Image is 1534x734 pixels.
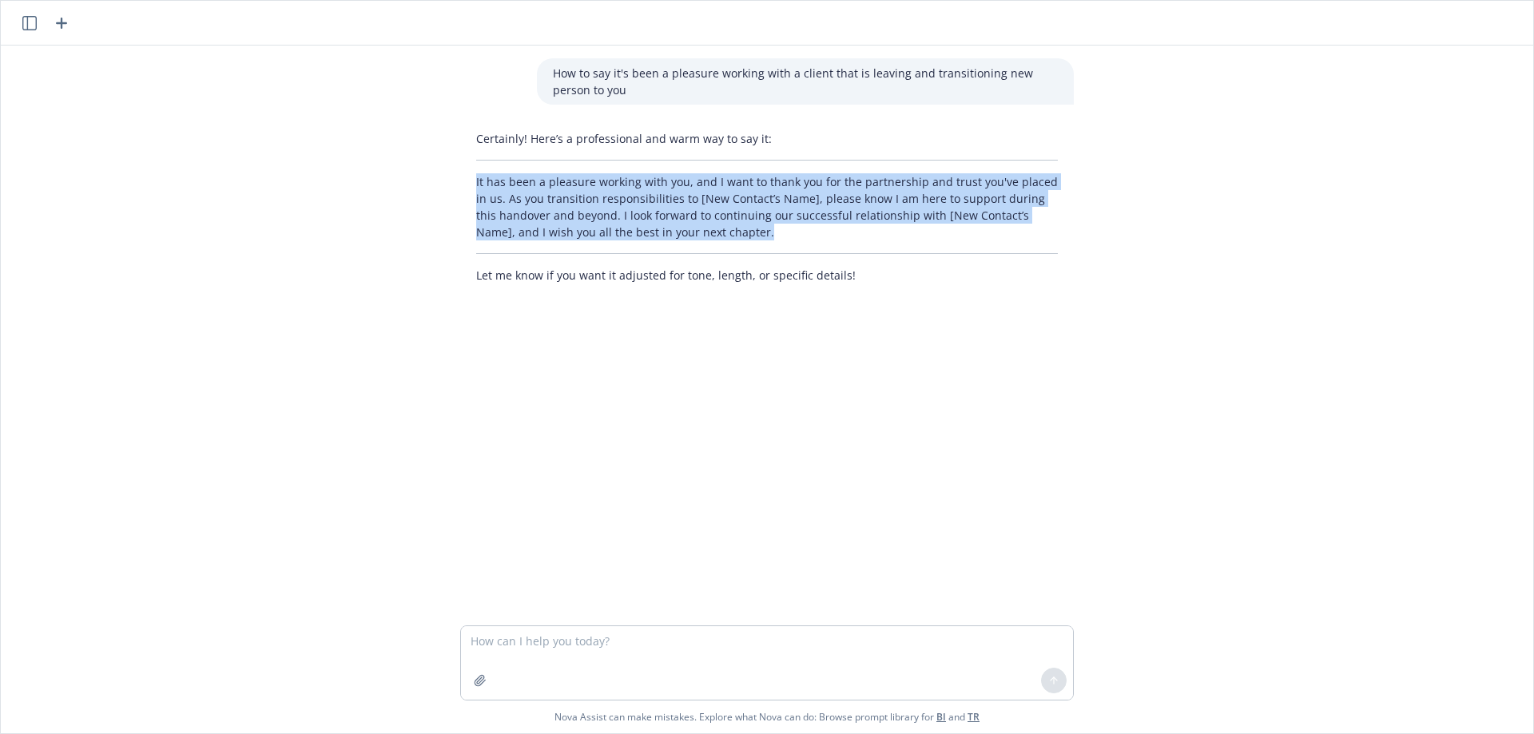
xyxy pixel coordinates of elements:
[476,130,1058,147] p: Certainly! Here’s a professional and warm way to say it:
[968,710,980,724] a: TR
[7,700,1527,733] span: Nova Assist can make mistakes. Explore what Nova can do: Browse prompt library for and
[476,173,1058,240] p: It has been a pleasure working with you, and I want to thank you for the partnership and trust yo...
[936,710,946,724] a: BI
[553,65,1058,98] p: How to say it's been a pleasure working with a client that is leaving and transitioning new perso...
[476,267,1058,284] p: Let me know if you want it adjusted for tone, length, or specific details!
